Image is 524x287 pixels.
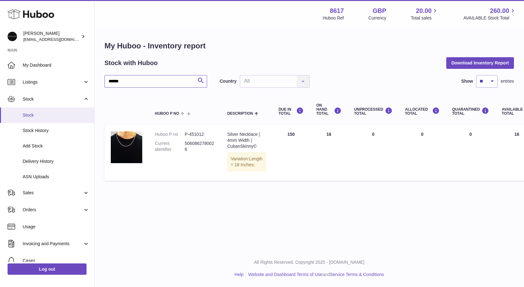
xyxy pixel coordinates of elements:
[23,158,89,164] span: Delivery History
[155,131,185,137] dt: Huboo P no
[411,15,439,21] span: Total sales
[23,174,89,180] span: ASN Uploads
[501,78,514,84] span: entries
[104,59,158,67] h2: Stock with Huboo
[411,7,439,21] a: 20.00 Total sales
[316,103,341,116] div: ON HAND Total
[323,15,344,21] div: Huboo Ref
[227,152,266,171] div: Variation:
[279,107,304,116] div: DUE IN TOTAL
[231,156,262,167] span: Length = 18 Inches;
[23,30,80,42] div: [PERSON_NAME]
[23,258,89,264] span: Cases
[452,107,489,116] div: QUARANTINED Total
[348,125,399,180] td: 0
[23,190,83,196] span: Sales
[248,272,323,277] a: Website and Dashboard Terms of Use
[185,131,215,137] dd: P-451012
[227,112,253,116] span: Description
[23,241,83,247] span: Invoicing and Payments
[23,207,83,213] span: Orders
[23,37,93,42] span: [EMAIL_ADDRESS][DOMAIN_NAME]
[463,15,516,21] span: AVAILABLE Stock Total
[354,107,392,116] div: UNPROCESSED Total
[23,79,83,85] span: Listings
[490,7,509,15] span: 260.00
[461,78,473,84] label: Show
[234,272,244,277] a: Help
[23,112,89,118] span: Stock
[463,7,516,21] a: 260.00 AVAILABLE Stock Total
[155,141,185,152] dt: Current identifier
[185,141,215,152] dd: 5060862780026
[23,96,83,102] span: Stock
[23,128,89,134] span: Stock History
[330,7,344,15] strong: 8617
[23,224,89,230] span: Usage
[227,131,266,149] div: Silver Necklace | 4mm Width | CubanSkinny©
[8,263,87,275] a: Log out
[310,125,348,180] td: 16
[446,57,514,69] button: Download Inventory Report
[330,272,384,277] a: Service Terms & Conditions
[246,272,384,278] li: and
[470,132,472,137] span: 0
[373,7,386,15] strong: GBP
[399,125,446,180] td: 0
[104,41,514,51] h1: My Huboo - Inventory report
[111,131,142,163] img: product image
[220,78,237,84] label: Country
[23,62,89,68] span: My Dashboard
[23,143,89,149] span: Add Stock
[272,125,310,180] td: 150
[369,15,386,21] div: Currency
[8,32,17,41] img: hello@alfredco.com
[416,7,431,15] span: 20.00
[99,259,519,265] p: All Rights Reserved. Copyright 2025 - [DOMAIN_NAME]
[405,107,440,116] div: ALLOCATED Total
[155,112,179,116] span: Huboo P no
